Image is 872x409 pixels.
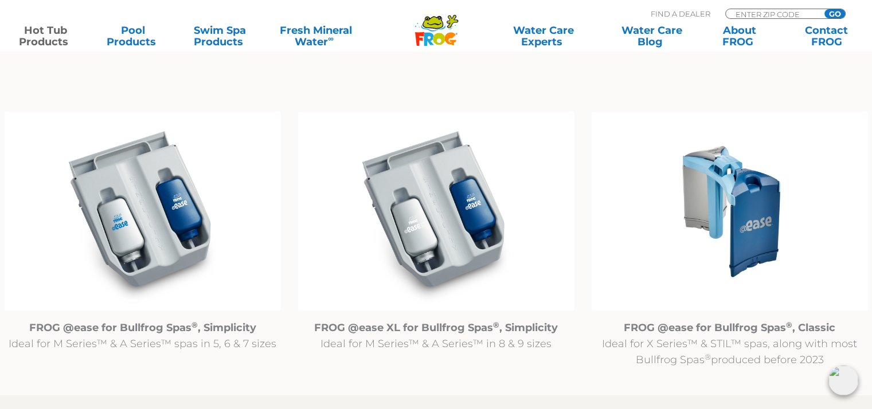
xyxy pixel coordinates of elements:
[488,25,599,48] a: Water CareExperts
[328,34,334,43] sup: ∞
[705,352,711,361] sup: ®
[99,25,166,48] a: PoolProducts
[824,9,845,18] input: GO
[624,321,835,334] strong: FROG @ease for Bullfrog Spas , Classic
[592,112,868,311] img: Untitled design (94)
[11,25,79,48] a: Hot TubProducts
[314,321,558,334] strong: FROG @ease XL for Bullfrog Spas , Simplicity
[734,9,812,19] input: Zip Code Form
[298,320,574,352] p: Ideal for M Series™ & A Series™ in 8 & 9 sizes
[493,320,499,329] sup: ®
[273,25,358,48] a: Fresh MineralWater∞
[786,320,792,329] sup: ®
[793,25,861,48] a: ContactFROG
[29,321,256,334] strong: FROG @ease for Bullfrog Spas , Simplicity
[5,112,281,311] img: @ease_Bullfrog_FROG @ease R180 for Bullfrog Spas with Filter
[828,365,858,395] img: openIcon
[705,25,773,48] a: AboutFROG
[5,320,281,352] p: Ideal for M Series™ & A Series™ spas in 5, 6 & 7 sizes
[191,320,198,329] sup: ®
[651,9,710,19] p: Find A Dealer
[592,320,868,368] p: Ideal for X Series™ & STIL™ spas, along with most Bullfrog Spas produced before 2023
[618,25,686,48] a: Water CareBlog
[186,25,254,48] a: Swim SpaProducts
[298,112,574,311] img: @ease_Bullfrog_FROG @easeXL for Bullfrog Spas with Filter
